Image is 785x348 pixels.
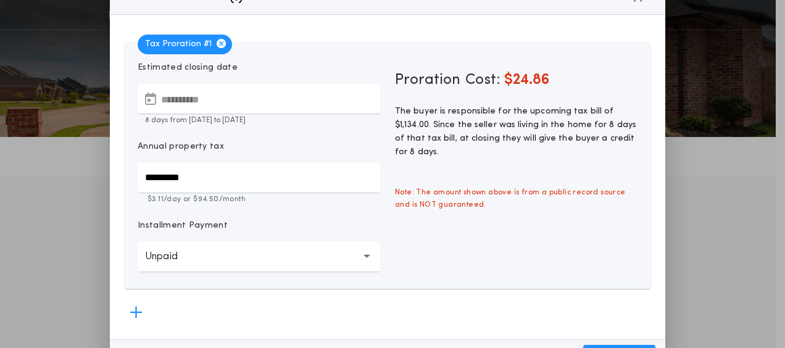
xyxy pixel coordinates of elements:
[138,141,224,153] p: Annual property tax
[138,242,380,271] button: Unpaid
[138,194,380,205] p: $3.11 /day or $94.50 /month
[145,249,197,264] p: Unpaid
[388,179,645,218] span: Note: The amount shown above is from a public record source and is NOT guaranteed.
[138,62,380,74] p: Estimated closing date
[465,73,500,88] span: Cost:
[138,220,228,232] p: Installment Payment
[504,73,549,88] span: $24.86
[138,163,380,193] input: Annual property tax
[138,115,380,126] p: 8 days from [DATE] to [DATE]
[138,35,232,54] span: Tax Proration # 1
[395,107,636,157] span: The buyer is responsible for the upcoming tax bill of $1,134.00. Since the seller was living in t...
[395,70,460,90] span: Proration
